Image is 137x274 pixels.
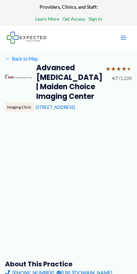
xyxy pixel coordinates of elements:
[5,260,132,268] h3: About this practice
[111,63,116,75] span: ★
[7,32,47,43] img: Expected Healthcare Logo - side, dark font, small
[112,75,118,83] span: 4.7
[5,54,38,63] a: ←Back to Map
[119,75,132,83] span: (1,228)
[5,103,34,112] div: Imaging Clinic
[35,15,59,23] a: Learn More
[121,63,127,75] span: ★
[40,4,98,10] strong: Providers, Clinics, and Staff:
[105,63,111,75] span: ★
[63,15,85,23] a: Get Access
[116,31,130,45] button: Main menu toggle
[5,56,11,62] span: ←
[127,63,132,75] span: ★
[36,105,75,110] a: [STREET_ADDRESS]
[116,63,121,75] span: ★
[36,63,101,101] h2: Advanced [MEDICAL_DATA] | Maiden Choice Imaging Center
[88,15,102,23] a: Sign In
